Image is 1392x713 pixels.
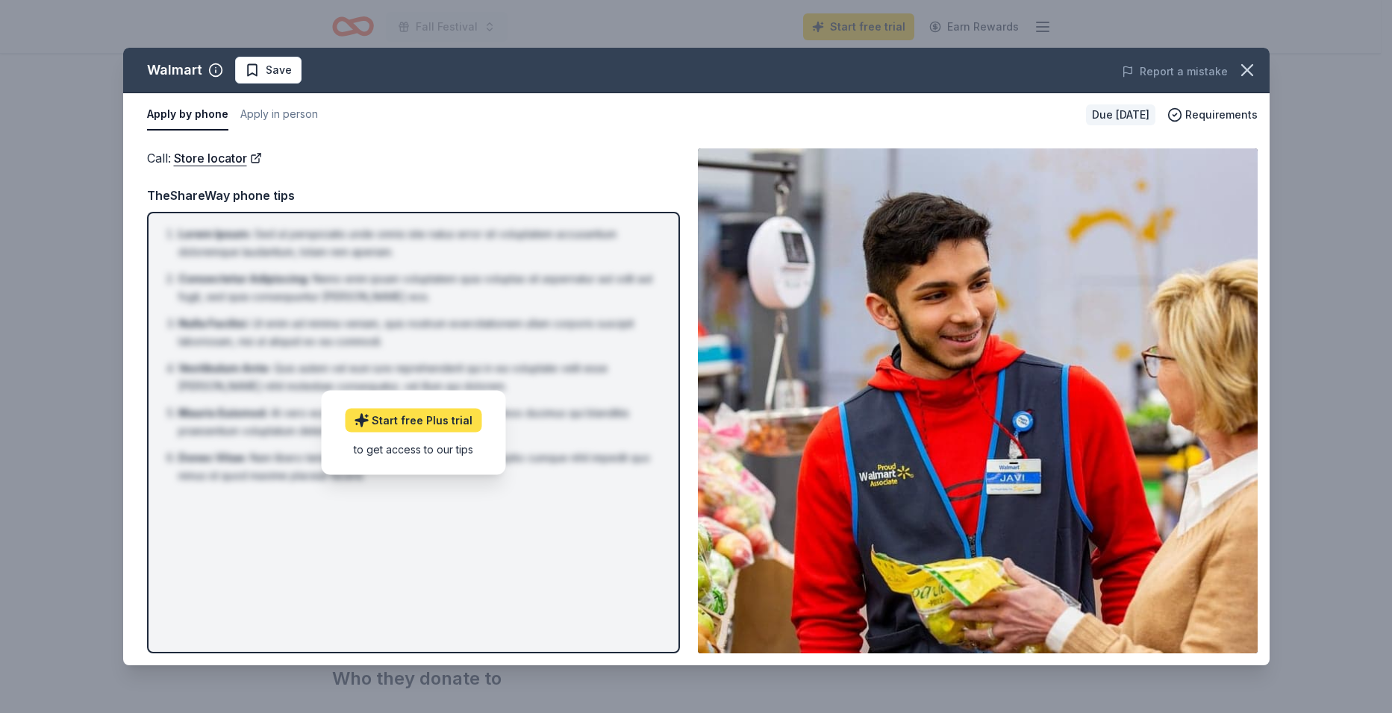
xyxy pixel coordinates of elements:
[178,362,271,374] span: Vestibulum Ante :
[698,148,1258,653] img: Image for Walmart
[178,359,658,395] li: Quis autem vel eum iure reprehenderit qui in ea voluptate velit esse [PERSON_NAME] nihil molestia...
[174,148,262,168] a: Store locator
[147,186,680,205] div: TheShareWay phone tips
[1185,106,1258,124] span: Requirements
[178,406,268,419] span: Mauris Euismod :
[178,270,658,306] li: Nemo enim ipsam voluptatem quia voluptas sit aspernatur aut odit aut fugit, sed quia consequuntur...
[178,451,247,464] span: Donec Vitae :
[178,317,249,330] span: Nulla Facilisi :
[178,225,658,261] li: Sed ut perspiciatis unde omnis iste natus error sit voluptatem accusantium doloremque laudantium,...
[178,272,310,285] span: Consectetur Adipiscing :
[345,408,481,432] a: Start free Plus trial
[235,57,302,84] button: Save
[1167,106,1258,124] button: Requirements
[178,404,658,440] li: At vero eos et accusamus et iusto odio dignissimos ducimus qui blanditiis praesentium voluptatum ...
[147,58,202,82] div: Walmart
[178,315,658,351] li: Ut enim ad minima veniam, quis nostrum exercitationem ullam corporis suscipit laboriosam, nisi ut...
[147,99,228,131] button: Apply by phone
[178,227,252,240] span: Lorem Ipsum :
[1122,63,1228,81] button: Report a mistake
[240,99,318,131] button: Apply in person
[345,441,481,456] div: to get access to our tips
[266,61,292,79] span: Save
[1086,104,1155,125] div: Due [DATE]
[178,449,658,485] li: Nam libero tempore, cum soluta nobis est eligendi optio cumque nihil impedit quo minus id quod ma...
[147,148,680,168] div: Call :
